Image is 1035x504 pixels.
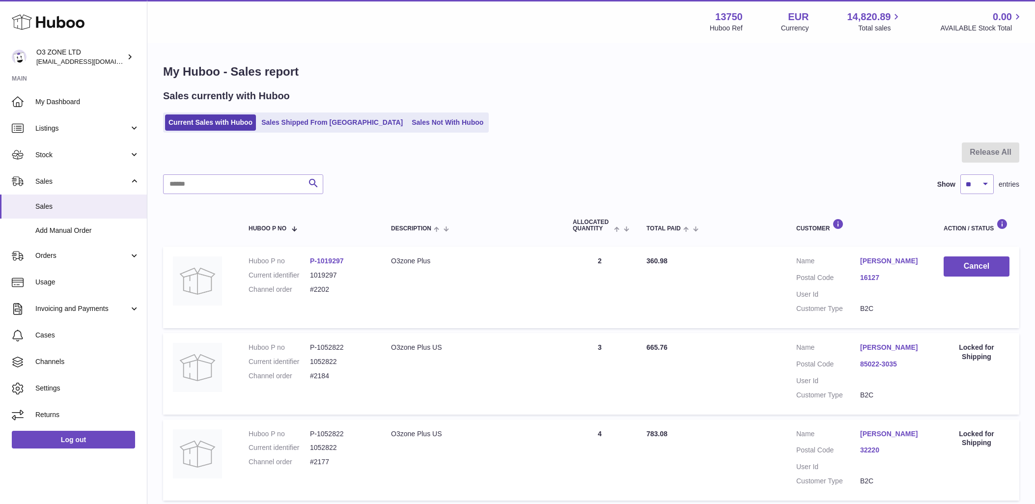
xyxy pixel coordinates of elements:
[858,24,902,33] span: Total sales
[796,219,924,232] div: Customer
[35,251,129,260] span: Orders
[35,331,140,340] span: Cases
[36,48,125,66] div: O3 ZONE LTD
[12,50,27,64] img: hello@o3zoneltd.co.uk
[860,446,924,455] a: 32220
[944,219,1009,232] div: Action / Status
[796,290,860,299] dt: User Id
[563,247,637,328] td: 2
[173,429,222,478] img: no-photo.jpg
[860,273,924,282] a: 16127
[860,360,924,369] a: 85022-3035
[796,360,860,371] dt: Postal Code
[258,114,406,131] a: Sales Shipped From [GEOGRAPHIC_DATA]
[796,476,860,486] dt: Customer Type
[563,333,637,415] td: 3
[796,304,860,313] dt: Customer Type
[35,226,140,235] span: Add Manual Order
[860,429,924,439] a: [PERSON_NAME]
[249,357,310,366] dt: Current identifier
[35,150,129,160] span: Stock
[310,357,371,366] dd: 1052822
[310,371,371,381] dd: #2184
[249,285,310,294] dt: Channel order
[310,257,344,265] a: P-1019297
[310,271,371,280] dd: 1019297
[796,376,860,386] dt: User Id
[646,225,681,232] span: Total paid
[796,256,860,268] dt: Name
[944,343,1009,362] div: Locked for Shipping
[847,10,902,33] a: 14,820.89 Total sales
[249,271,310,280] dt: Current identifier
[993,10,1012,24] span: 0.00
[781,24,809,33] div: Currency
[249,256,310,266] dt: Huboo P no
[35,177,129,186] span: Sales
[310,429,371,439] dd: P-1052822
[860,391,924,400] dd: B2C
[573,219,612,232] span: ALLOCATED Quantity
[249,429,310,439] dt: Huboo P no
[944,429,1009,448] div: Locked for Shipping
[35,384,140,393] span: Settings
[944,256,1009,277] button: Cancel
[646,257,668,265] span: 360.98
[36,57,144,65] span: [EMAIL_ADDRESS][DOMAIN_NAME]
[310,457,371,467] dd: #2177
[310,443,371,452] dd: 1052822
[646,430,668,438] span: 783.08
[796,273,860,285] dt: Postal Code
[249,225,286,232] span: Huboo P no
[173,343,222,392] img: no-photo.jpg
[937,180,955,189] label: Show
[35,124,129,133] span: Listings
[788,10,809,24] strong: EUR
[860,256,924,266] a: [PERSON_NAME]
[796,391,860,400] dt: Customer Type
[796,429,860,441] dt: Name
[391,256,553,266] div: O3zone Plus
[796,446,860,457] dt: Postal Code
[646,343,668,351] span: 665.76
[391,343,553,352] div: O3zone Plus US
[715,10,743,24] strong: 13750
[12,431,135,448] a: Log out
[163,64,1019,80] h1: My Huboo - Sales report
[310,343,371,352] dd: P-1052822
[391,429,553,439] div: O3zone Plus US
[940,24,1023,33] span: AVAILABLE Stock Total
[173,256,222,306] img: no-photo-large.jpg
[35,357,140,366] span: Channels
[860,343,924,352] a: [PERSON_NAME]
[35,278,140,287] span: Usage
[35,304,129,313] span: Invoicing and Payments
[35,410,140,420] span: Returns
[860,304,924,313] dd: B2C
[796,462,860,472] dt: User Id
[710,24,743,33] div: Huboo Ref
[35,97,140,107] span: My Dashboard
[999,180,1019,189] span: entries
[860,476,924,486] dd: B2C
[165,114,256,131] a: Current Sales with Huboo
[249,443,310,452] dt: Current identifier
[563,420,637,501] td: 4
[249,457,310,467] dt: Channel order
[940,10,1023,33] a: 0.00 AVAILABLE Stock Total
[391,225,431,232] span: Description
[408,114,487,131] a: Sales Not With Huboo
[847,10,891,24] span: 14,820.89
[249,343,310,352] dt: Huboo P no
[310,285,371,294] dd: #2202
[35,202,140,211] span: Sales
[796,343,860,355] dt: Name
[163,89,290,103] h2: Sales currently with Huboo
[249,371,310,381] dt: Channel order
